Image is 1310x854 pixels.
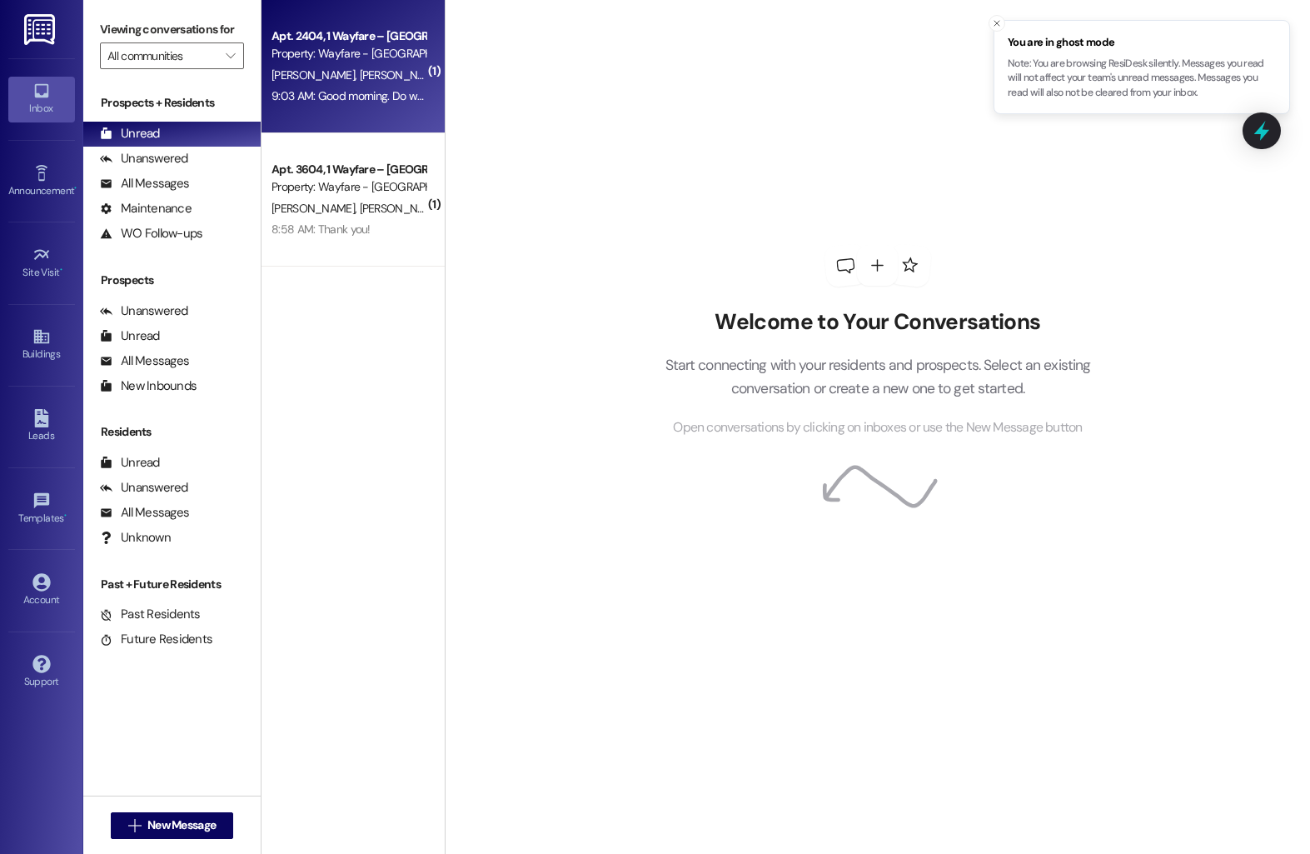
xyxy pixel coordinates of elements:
[100,175,189,192] div: All Messages
[100,631,212,648] div: Future Residents
[100,327,160,345] div: Unread
[640,353,1116,401] p: Start connecting with your residents and prospects. Select an existing conversation or create a n...
[989,15,1005,32] button: Close toast
[100,529,171,547] div: Unknown
[24,14,58,45] img: ResiDesk Logo
[8,77,75,122] a: Inbox
[1008,34,1276,51] span: You are in ghost mode
[83,94,261,112] div: Prospects + Residents
[8,404,75,449] a: Leads
[226,49,235,62] i: 
[8,487,75,532] a: Templates •
[100,454,160,472] div: Unread
[640,309,1116,336] h2: Welcome to Your Conversations
[100,352,189,370] div: All Messages
[271,201,360,216] span: [PERSON_NAME]
[100,125,160,142] div: Unread
[100,377,197,395] div: New Inbounds
[271,27,426,45] div: Apt. 2404, 1 Wayfare – [GEOGRAPHIC_DATA]
[128,819,141,832] i: 
[359,67,442,82] span: [PERSON_NAME]
[100,200,192,217] div: Maintenance
[271,67,360,82] span: [PERSON_NAME]
[107,42,217,69] input: All communities
[100,606,201,623] div: Past Residents
[100,150,188,167] div: Unanswered
[8,322,75,367] a: Buildings
[271,222,371,237] div: 8:58 AM: Thank you!
[100,225,202,242] div: WO Follow-ups
[1008,57,1276,101] p: Note: You are browsing ResiDesk silently. Messages you read will not affect your team's unread me...
[271,88,1055,103] div: 9:03 AM: Good morning. Do we have a unit 2024 in the community? I have a piece of priority mail t...
[100,302,188,320] div: Unanswered
[271,178,426,196] div: Property: Wayfare - [GEOGRAPHIC_DATA]
[74,182,77,194] span: •
[100,504,189,522] div: All Messages
[359,201,442,216] span: [PERSON_NAME]
[100,17,244,42] label: Viewing conversations for
[83,423,261,441] div: Residents
[83,576,261,593] div: Past + Future Residents
[8,568,75,613] a: Account
[100,479,188,497] div: Unanswered
[83,272,261,289] div: Prospects
[111,812,234,839] button: New Message
[8,241,75,286] a: Site Visit •
[271,45,426,62] div: Property: Wayfare - [GEOGRAPHIC_DATA]
[271,161,426,178] div: Apt. 3604, 1 Wayfare – [GEOGRAPHIC_DATA]
[8,650,75,695] a: Support
[60,264,62,276] span: •
[147,817,216,834] span: New Message
[64,510,67,522] span: •
[673,417,1082,438] span: Open conversations by clicking on inboxes or use the New Message button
